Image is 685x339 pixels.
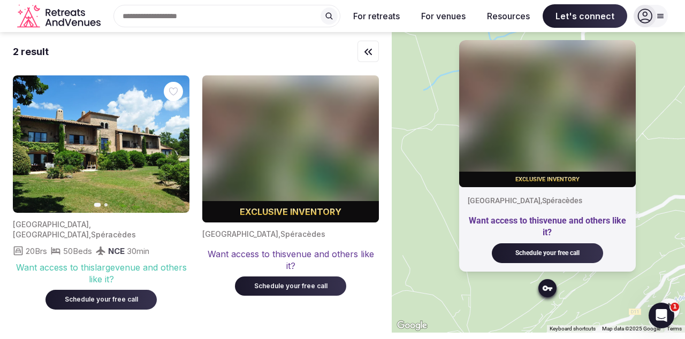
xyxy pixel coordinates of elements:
span: , [89,230,91,239]
span: 30 min [127,245,149,257]
div: Want access to this venue and others like it? [202,248,379,272]
button: For venues [413,4,474,28]
a: Schedule your free call [492,250,603,257]
svg: Retreats and Venues company logo [17,4,103,28]
span: [GEOGRAPHIC_DATA] [13,230,89,239]
span: , [89,220,91,229]
span: 20 Brs [26,245,47,257]
div: 2 result [13,45,49,58]
img: Blurred cover image for a premium venue [202,75,379,222]
button: Go to slide 1 [94,203,101,207]
span: Spéracèdes [91,230,136,239]
iframe: Intercom live chat [649,303,674,328]
a: Visit the homepage [17,4,103,28]
span: , [541,196,542,205]
div: Exclusive inventory [202,205,379,218]
span: [GEOGRAPHIC_DATA] [13,220,89,229]
span: , [278,229,280,238]
img: Google [394,319,430,333]
span: Let's connect [543,4,627,28]
span: Map data ©2025 Google [602,326,660,332]
span: [GEOGRAPHIC_DATA] [202,229,278,238]
span: 50 Beds [63,245,92,257]
a: Schedule your free call [45,293,157,304]
div: Schedule your free call [505,249,590,258]
div: Schedule your free call [58,295,144,304]
button: Map camera controls [658,298,680,320]
a: Schedule your free call [235,280,346,290]
button: For retreats [345,4,408,28]
span: Spéracèdes [280,229,325,238]
button: Resources [478,4,538,28]
span: NCE [108,246,125,256]
div: Want access to this large venue and others like it? [13,261,189,286]
a: Open this area in Google Maps (opens a new window) [394,319,430,333]
span: Spéracèdes [542,196,582,205]
img: Featured image for venue [13,75,189,213]
button: Go to slide 2 [104,203,108,206]
div: Exclusive inventory [459,176,636,183]
span: 1 [671,303,679,311]
a: Terms (opens in new tab) [667,326,682,332]
span: [GEOGRAPHIC_DATA] [468,196,541,205]
button: Keyboard shortcuts [550,325,596,333]
div: Want access to this venue and others like it? [468,215,627,239]
div: Schedule your free call [248,282,333,291]
img: Blurred cover image for a premium venue [459,40,636,187]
